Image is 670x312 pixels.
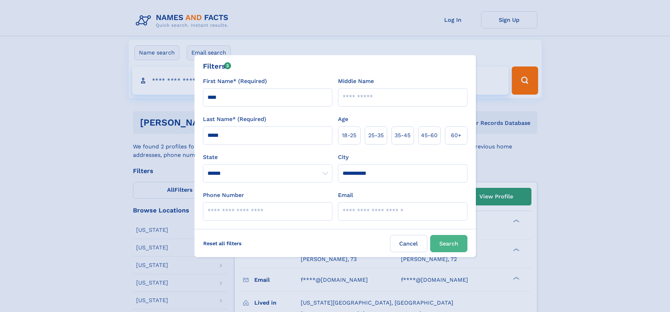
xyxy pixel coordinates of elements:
label: State [203,153,332,161]
label: Cancel [390,235,427,252]
span: 35‑45 [395,131,410,140]
button: Search [430,235,467,252]
span: 60+ [451,131,461,140]
span: 25‑35 [368,131,384,140]
label: Last Name* (Required) [203,115,266,123]
label: Age [338,115,348,123]
span: 45‑60 [421,131,438,140]
label: First Name* (Required) [203,77,267,85]
label: City [338,153,349,161]
label: Email [338,191,353,199]
label: Reset all filters [199,235,246,252]
div: Filters [203,61,231,71]
label: Phone Number [203,191,244,199]
label: Middle Name [338,77,374,85]
span: 18‑25 [342,131,356,140]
